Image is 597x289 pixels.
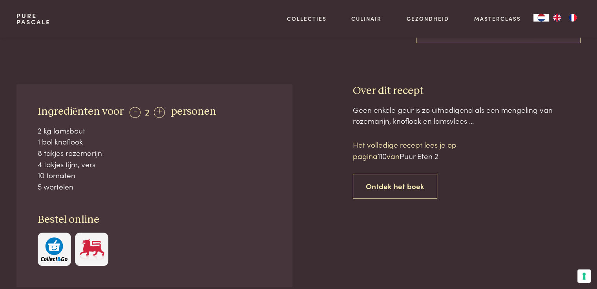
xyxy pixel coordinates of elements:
[400,150,438,161] span: Puur Eten 2
[41,237,68,261] img: c308188babc36a3a401bcb5cb7e020f4d5ab42f7cacd8327e500463a43eeb86c.svg
[38,125,272,136] div: 2 kg lamsbout
[38,136,272,147] div: 1 bol knoflook
[38,159,272,170] div: 4 takjes tijm, vers
[353,104,581,126] div: Geen enkele geur is zo uitnodigend als een mengeling van rozemarijn, knoflook en lamsvlees ...
[533,14,581,22] aside: Language selected: Nederlands
[577,269,591,283] button: Uw voorkeuren voor toestemming voor trackingtechnologieën
[171,106,216,117] span: personen
[353,139,486,161] p: Het volledige recept lees je op pagina van
[533,14,549,22] div: Language
[154,107,165,118] div: +
[474,14,521,23] a: Masterclass
[16,13,51,25] a: PurePascale
[353,84,581,98] h3: Over dit recept
[565,14,581,22] a: FR
[38,213,272,227] h3: Bestel online
[130,107,141,118] div: -
[38,181,272,192] div: 5 wortelen
[351,14,382,23] a: Culinair
[38,170,272,181] div: 10 tomaten
[145,105,150,118] span: 2
[533,14,549,22] a: NL
[38,147,272,159] div: 8 takjes rozemarijn
[549,14,565,22] a: EN
[79,237,105,261] img: Delhaize
[549,14,581,22] ul: Language list
[353,174,437,199] a: Ontdek het boek
[38,106,124,117] span: Ingrediënten voor
[407,14,449,23] a: Gezondheid
[378,150,387,161] span: 110
[287,14,327,23] a: Collecties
